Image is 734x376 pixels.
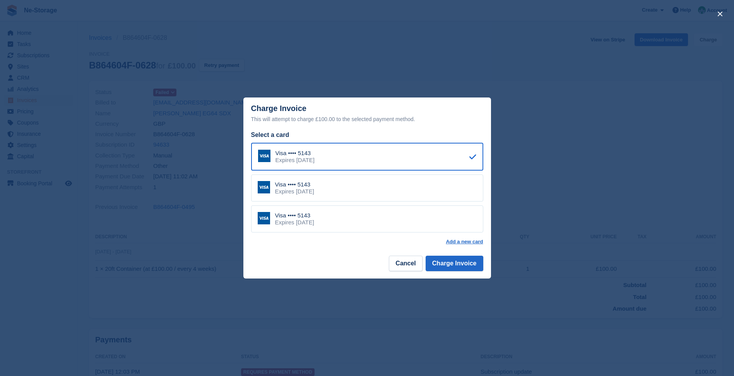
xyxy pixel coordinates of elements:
[275,188,314,195] div: Expires [DATE]
[251,104,483,124] div: Charge Invoice
[258,150,270,162] img: Visa Logo
[389,256,422,271] button: Cancel
[258,212,270,224] img: Visa Logo
[714,8,726,20] button: close
[275,157,315,164] div: Expires [DATE]
[258,181,270,193] img: Visa Logo
[426,256,483,271] button: Charge Invoice
[251,115,483,124] div: This will attempt to charge £100.00 to the selected payment method.
[275,219,314,226] div: Expires [DATE]
[275,181,314,188] div: Visa •••• 5143
[251,130,483,140] div: Select a card
[275,150,315,157] div: Visa •••• 5143
[446,239,483,245] a: Add a new card
[275,212,314,219] div: Visa •••• 5143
